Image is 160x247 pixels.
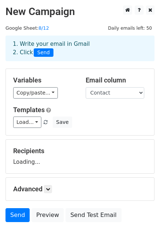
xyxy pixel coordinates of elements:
[5,208,30,222] a: Send
[13,147,147,166] div: Loading...
[13,147,147,155] h5: Recipients
[13,87,58,99] a: Copy/paste...
[31,208,64,222] a: Preview
[53,117,72,128] button: Save
[13,106,45,114] a: Templates
[5,5,155,18] h2: New Campaign
[13,185,147,193] h5: Advanced
[5,25,49,31] small: Google Sheet:
[13,76,75,84] h5: Variables
[105,24,155,32] span: Daily emails left: 50
[34,48,53,57] span: Send
[38,25,49,31] a: 8/12
[105,25,155,31] a: Daily emails left: 50
[13,117,41,128] a: Load...
[7,40,153,57] div: 1. Write your email in Gmail 2. Click
[86,76,147,84] h5: Email column
[66,208,121,222] a: Send Test Email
